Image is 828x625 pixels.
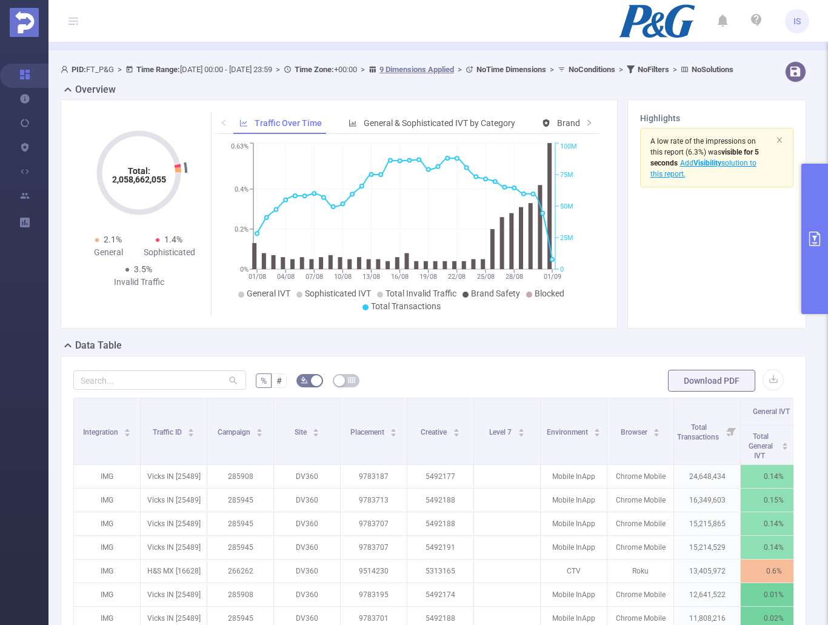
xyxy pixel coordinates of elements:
[741,489,807,512] p: 0.15%
[274,560,340,583] p: DV360
[741,583,807,606] p: 0.01%
[518,427,525,434] div: Sort
[607,465,673,488] p: Chrome Mobile
[207,512,273,535] p: 285945
[749,432,773,460] span: Total General IVT
[139,246,199,259] div: Sophisticated
[124,427,131,430] i: icon: caret-up
[136,65,180,74] b: Time Range:
[124,427,131,434] div: Sort
[141,489,207,512] p: Vicks IN [25489]
[674,512,740,535] p: 15,215,865
[541,536,607,559] p: Mobile InApp
[364,118,515,128] span: General & Sophisticated IVT by Category
[453,432,459,435] i: icon: caret-down
[141,465,207,488] p: Vicks IN [25489]
[407,583,473,606] p: 5492174
[653,427,660,430] i: icon: caret-up
[674,560,740,583] p: 13,405,972
[668,370,755,392] button: Download PDF
[607,489,673,512] p: Chrome Mobile
[74,560,140,583] p: IMG
[341,560,407,583] p: 9514230
[741,512,807,535] p: 0.14%
[586,119,593,126] i: icon: right
[74,583,140,606] p: IMG
[454,65,466,74] span: >
[341,512,407,535] p: 9783707
[541,465,607,488] p: Mobile InApp
[653,427,660,434] div: Sort
[312,427,319,434] div: Sort
[489,428,513,436] span: Level 7
[407,560,473,583] p: 5313165
[74,512,140,535] p: IMG
[607,583,673,606] p: Chrome Mobile
[134,264,152,274] span: 3.5%
[187,427,195,434] div: Sort
[390,427,397,434] div: Sort
[547,428,590,436] span: Environment
[104,235,122,244] span: 2.1%
[793,9,801,33] span: IS
[240,266,249,273] tspan: 0%
[615,65,627,74] span: >
[78,246,139,259] div: General
[386,289,456,298] span: Total Invalid Traffic
[124,432,131,435] i: icon: caret-down
[640,112,794,125] h3: Highlights
[274,465,340,488] p: DV360
[231,143,249,151] tspan: 0.63%
[239,119,248,127] i: icon: line-chart
[693,159,721,167] b: Visibility
[407,536,473,559] p: 5492191
[692,65,733,74] b: No Solutions
[75,338,122,353] h2: Data Table
[249,273,266,281] tspan: 01/08
[677,423,721,441] span: Total Transactions
[371,301,441,311] span: Total Transactions
[362,273,380,281] tspan: 13/08
[61,65,733,74] span: FT_P&G [DATE] 00:00 - [DATE] 23:59 +00:00
[594,427,601,430] i: icon: caret-up
[674,583,740,606] p: 12,641,522
[453,427,459,430] i: icon: caret-up
[776,136,783,144] i: icon: close
[274,489,340,512] p: DV360
[255,118,322,128] span: Traffic Over Time
[207,465,273,488] p: 285908
[348,376,355,384] i: icon: table
[235,226,249,233] tspan: 0.2%
[782,445,789,449] i: icon: caret-down
[419,273,437,281] tspan: 19/08
[390,432,397,435] i: icon: caret-down
[188,432,195,435] i: icon: caret-down
[653,432,660,435] i: icon: caret-down
[546,65,558,74] span: >
[674,489,740,512] p: 16,349,603
[334,273,352,281] tspan: 10/08
[391,273,409,281] tspan: 16/08
[518,432,524,435] i: icon: caret-down
[341,465,407,488] p: 9783187
[357,65,369,74] span: >
[207,560,273,583] p: 266262
[607,512,673,535] p: Chrome Mobile
[207,536,273,559] p: 285945
[349,119,357,127] i: icon: bar-chart
[274,583,340,606] p: DV360
[560,143,577,151] tspan: 100M
[350,428,386,436] span: Placement
[674,536,740,559] p: 15,214,529
[301,376,308,384] i: icon: bg-colors
[74,465,140,488] p: IMG
[341,536,407,559] p: 9783707
[295,65,334,74] b: Time Zone:
[753,407,790,416] span: General IVT
[781,441,789,448] div: Sort
[109,276,169,289] div: Invalid Traffic
[421,428,449,436] span: Creative
[188,427,195,430] i: icon: caret-up
[594,432,601,435] i: icon: caret-down
[10,8,39,37] img: Protected Media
